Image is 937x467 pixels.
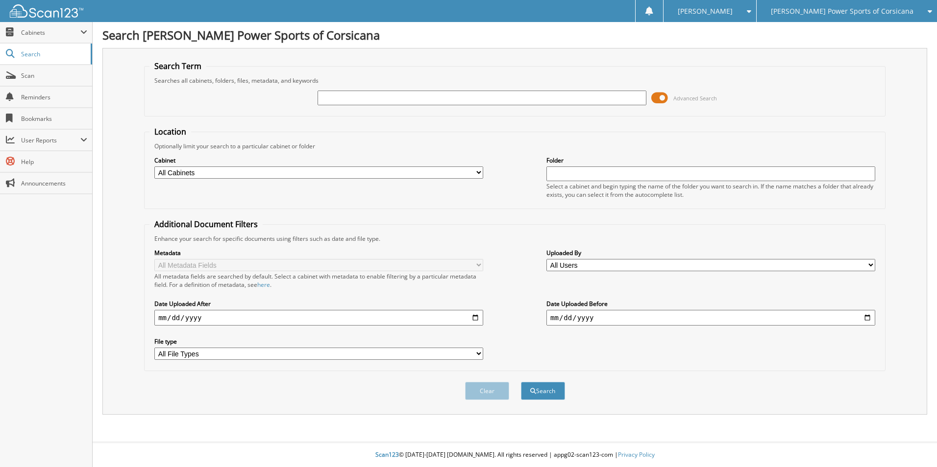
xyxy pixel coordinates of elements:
[21,93,87,101] span: Reminders
[21,115,87,123] span: Bookmarks
[521,382,565,400] button: Search
[149,142,880,150] div: Optionally limit your search to a particular cabinet or folder
[673,94,717,102] span: Advanced Search
[375,450,399,459] span: Scan123
[154,156,483,164] label: Cabinet
[154,337,483,346] label: File type
[465,382,509,400] button: Clear
[21,50,86,58] span: Search
[154,310,483,326] input: start
[149,234,880,243] div: Enhance your search for specific documents using filters such as date and file type.
[618,450,655,459] a: Privacy Policy
[21,71,87,80] span: Scan
[546,310,875,326] input: end
[149,61,206,71] legend: Search Term
[546,182,875,199] div: Select a cabinet and begin typing the name of the folder you want to search in. If the name match...
[678,8,733,14] span: [PERSON_NAME]
[154,249,483,257] label: Metadata
[93,443,937,467] div: © [DATE]-[DATE] [DOMAIN_NAME]. All rights reserved | appg02-scan123-com |
[10,4,83,18] img: scan123-logo-white.svg
[149,76,880,85] div: Searches all cabinets, folders, files, metadata, and keywords
[154,300,483,308] label: Date Uploaded After
[154,272,483,289] div: All metadata fields are searched by default. Select a cabinet with metadata to enable filtering b...
[149,126,191,137] legend: Location
[102,27,927,43] h1: Search [PERSON_NAME] Power Sports of Corsicana
[21,179,87,187] span: Announcements
[149,219,263,230] legend: Additional Document Filters
[546,156,875,164] label: Folder
[21,158,87,166] span: Help
[21,28,80,37] span: Cabinets
[546,300,875,308] label: Date Uploaded Before
[21,136,80,144] span: User Reports
[546,249,875,257] label: Uploaded By
[257,280,270,289] a: here
[771,8,913,14] span: [PERSON_NAME] Power Sports of Corsicana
